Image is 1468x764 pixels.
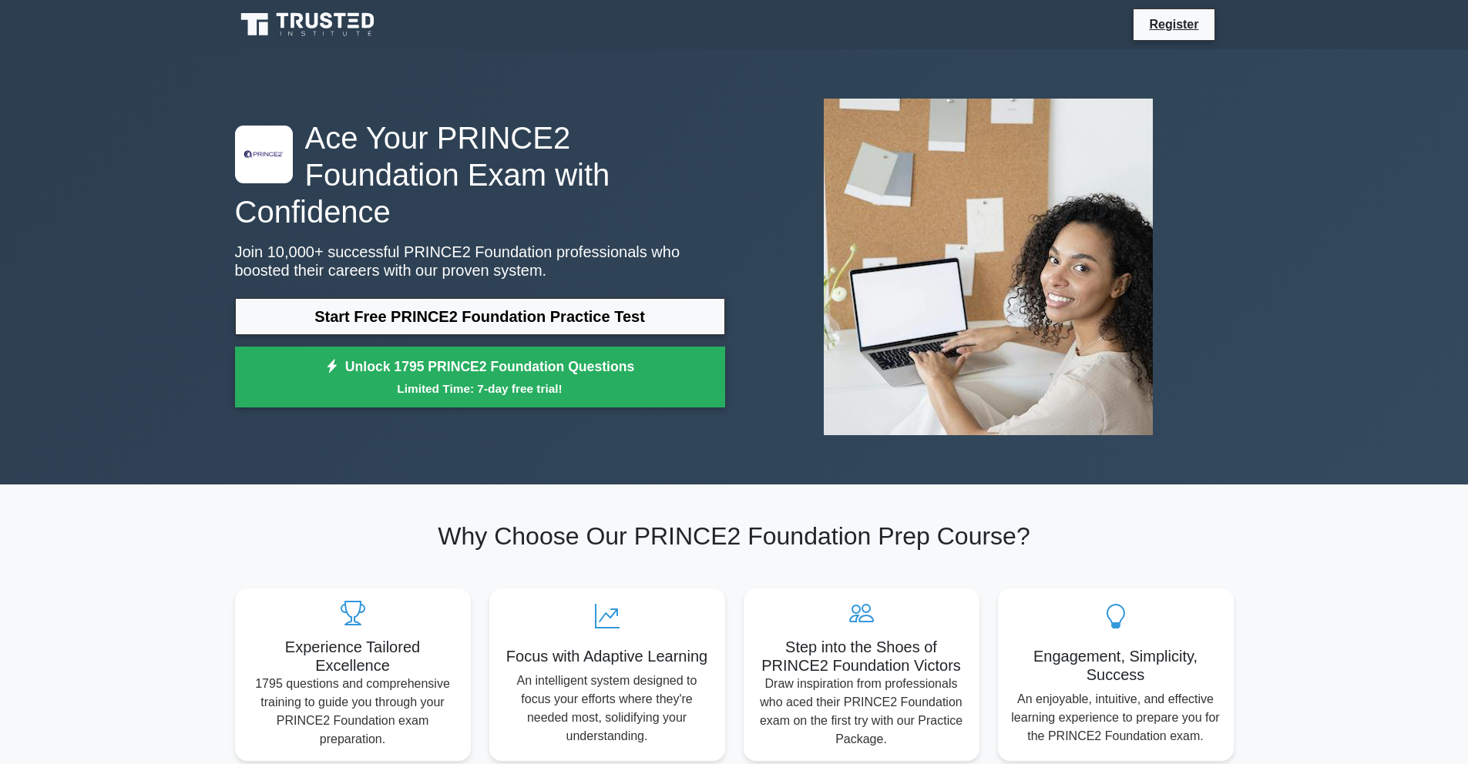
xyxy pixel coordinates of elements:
h5: Focus with Adaptive Learning [502,647,713,665]
a: Register [1140,15,1208,34]
p: Draw inspiration from professionals who aced their PRINCE2 Foundation exam on the first try with ... [756,675,967,749]
p: Join 10,000+ successful PRINCE2 Foundation professionals who boosted their careers with our prove... [235,243,725,280]
p: An intelligent system designed to focus your efforts where they're needed most, solidifying your ... [502,672,713,746]
small: Limited Time: 7-day free trial! [254,380,706,397]
p: An enjoyable, intuitive, and effective learning experience to prepare you for the PRINCE2 Foundat... [1010,690,1221,746]
h1: Ace Your PRINCE2 Foundation Exam with Confidence [235,119,725,230]
h5: Experience Tailored Excellence [247,638,459,675]
h2: Why Choose Our PRINCE2 Foundation Prep Course? [235,521,1234,551]
p: 1795 questions and comprehensive training to guide you through your PRINCE2 Foundation exam prepa... [247,675,459,749]
a: Unlock 1795 PRINCE2 Foundation QuestionsLimited Time: 7-day free trial! [235,347,725,408]
a: Start Free PRINCE2 Foundation Practice Test [235,298,725,335]
h5: Engagement, Simplicity, Success [1010,647,1221,684]
h5: Step into the Shoes of PRINCE2 Foundation Victors [756,638,967,675]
